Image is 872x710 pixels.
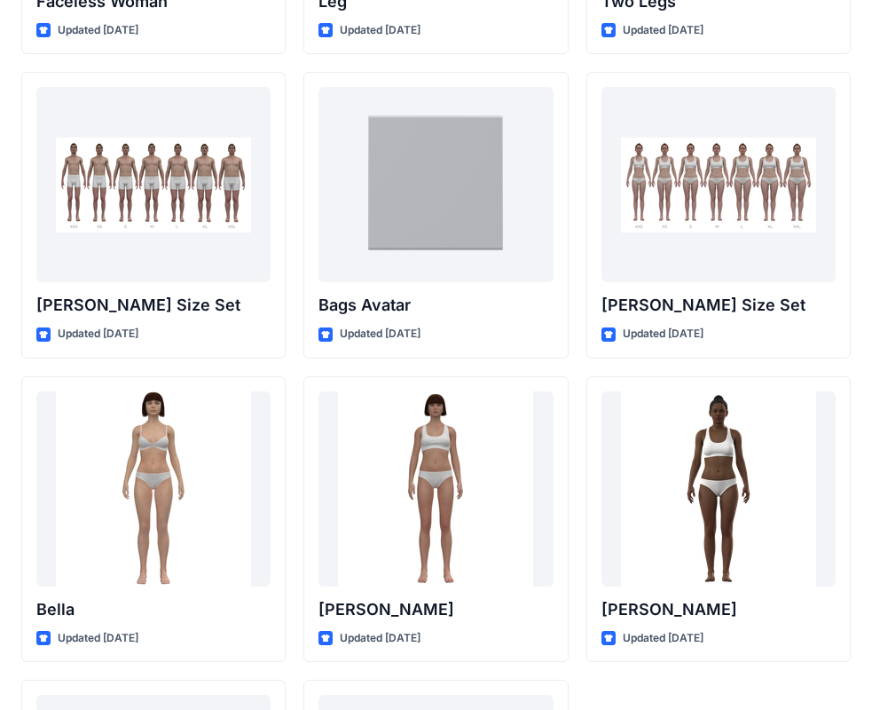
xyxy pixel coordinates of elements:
p: [PERSON_NAME] Size Set [601,293,836,318]
a: Oliver Size Set [36,87,271,282]
p: Updated [DATE] [623,21,703,40]
a: Bags Avatar [318,87,553,282]
a: Emma [318,391,553,587]
p: Updated [DATE] [340,629,420,648]
p: Updated [DATE] [58,325,138,343]
p: [PERSON_NAME] [318,597,553,622]
p: Updated [DATE] [340,325,420,343]
a: Olivia Size Set [601,87,836,282]
a: Bella [36,391,271,587]
p: Updated [DATE] [58,629,138,648]
p: [PERSON_NAME] Size Set [36,293,271,318]
p: Updated [DATE] [58,21,138,40]
p: [PERSON_NAME] [601,597,836,622]
p: Bags Avatar [318,293,553,318]
a: Gabrielle [601,391,836,587]
p: Updated [DATE] [623,629,703,648]
p: Updated [DATE] [340,21,420,40]
p: Updated [DATE] [623,325,703,343]
p: Bella [36,597,271,622]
